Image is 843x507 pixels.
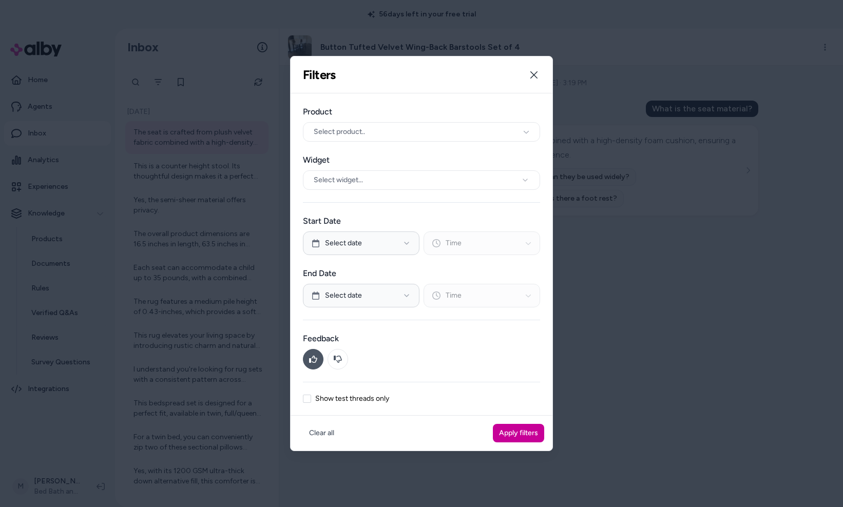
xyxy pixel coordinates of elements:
[493,424,544,442] button: Apply filters
[303,170,540,190] button: Select widget...
[303,267,540,280] label: End Date
[303,106,540,118] label: Product
[314,127,365,137] span: Select product..
[303,215,540,227] label: Start Date
[325,238,362,248] span: Select date
[315,395,389,402] label: Show test threads only
[325,290,362,301] span: Select date
[303,67,336,83] h2: Filters
[303,284,419,307] button: Select date
[303,231,419,255] button: Select date
[303,333,540,345] label: Feedback
[303,424,340,442] button: Clear all
[303,154,540,166] label: Widget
